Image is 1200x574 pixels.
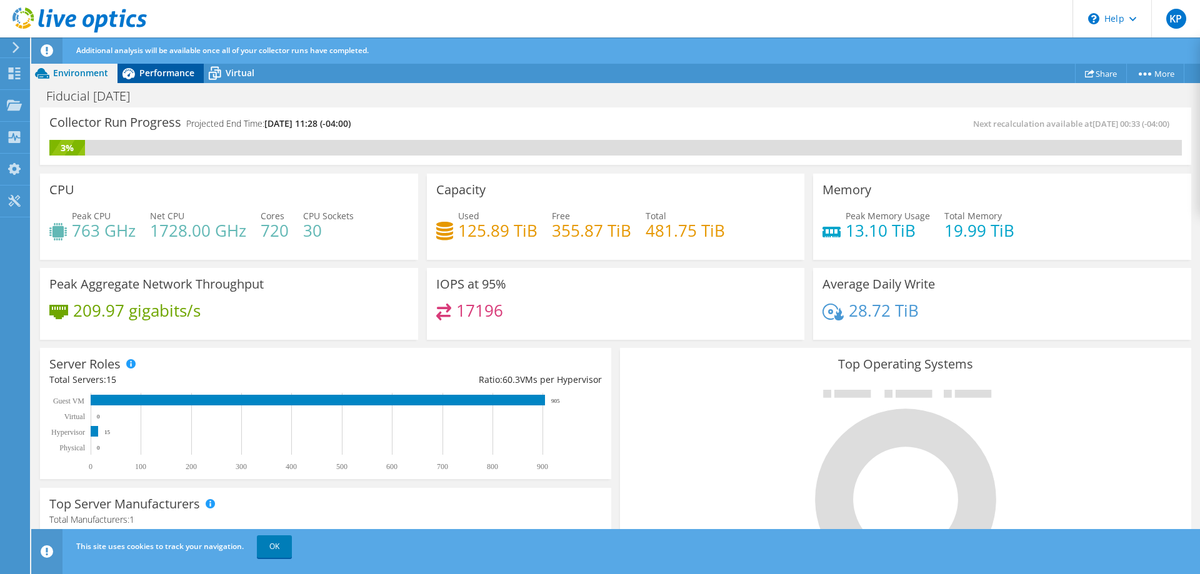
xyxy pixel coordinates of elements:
a: More [1126,64,1184,83]
span: [DATE] 00:33 (-04:00) [1092,118,1169,129]
a: Share [1075,64,1127,83]
text: 300 [236,462,247,471]
h3: Average Daily Write [822,277,935,291]
h3: Top Server Manufacturers [49,497,200,511]
h3: CPU [49,183,74,197]
span: Free [552,210,570,222]
h4: 30 [303,224,354,237]
h4: 1728.00 GHz [150,224,246,237]
h3: Peak Aggregate Network Throughput [49,277,264,291]
text: 700 [437,462,448,471]
h3: IOPS at 95% [436,277,506,291]
div: 3% [49,141,85,155]
text: 600 [386,462,397,471]
text: 0 [89,462,92,471]
h4: Projected End Time: [186,117,351,131]
text: Guest VM [53,397,84,405]
h4: 209.97 gigabits/s [73,304,201,317]
h4: Total Manufacturers: [49,513,602,527]
h4: 355.87 TiB [552,224,631,237]
text: 900 [537,462,548,471]
svg: \n [1088,13,1099,24]
h4: 28.72 TiB [849,304,919,317]
span: Peak Memory Usage [846,210,930,222]
h3: Server Roles [49,357,121,371]
span: Total Memory [944,210,1002,222]
text: Virtual [64,412,86,421]
span: Peak CPU [72,210,111,222]
text: 100 [135,462,146,471]
span: Total [646,210,666,222]
h1: Fiducial [DATE] [41,89,149,103]
span: CPU Sockets [303,210,354,222]
text: Physical [59,443,85,452]
text: 15 [104,429,111,435]
text: Hypervisor [51,428,85,437]
text: 0 [97,445,100,451]
text: 800 [487,462,498,471]
span: 15 [106,374,116,385]
h4: 763 GHz [72,224,136,237]
div: Total Servers: [49,373,326,387]
span: 1 [129,513,134,525]
span: Cores [261,210,284,222]
span: KP [1166,9,1186,29]
h4: 481.75 TiB [646,224,725,237]
span: This site uses cookies to track your navigation. [76,541,244,552]
span: Performance [139,67,194,79]
div: Ratio: VMs per Hypervisor [326,373,602,387]
span: [DATE] 11:28 (-04:00) [264,117,351,129]
h3: Capacity [436,183,486,197]
text: 0 [97,413,100,420]
h4: 17196 [456,304,503,317]
h4: 125.89 TiB [458,224,537,237]
text: 905 [551,398,560,404]
text: 200 [186,462,197,471]
span: Additional analysis will be available once all of your collector runs have completed. [76,45,369,56]
span: 60.3 [502,374,520,385]
span: Virtual [226,67,254,79]
h3: Top Operating Systems [629,357,1182,371]
h4: 720 [261,224,289,237]
span: Next recalculation available at [973,118,1176,129]
span: Used [458,210,479,222]
h4: 19.99 TiB [944,224,1014,237]
text: 500 [336,462,347,471]
a: OK [257,535,292,558]
text: 400 [286,462,297,471]
span: Environment [53,67,108,79]
span: Net CPU [150,210,184,222]
h3: Memory [822,183,871,197]
h4: 13.10 TiB [846,224,930,237]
